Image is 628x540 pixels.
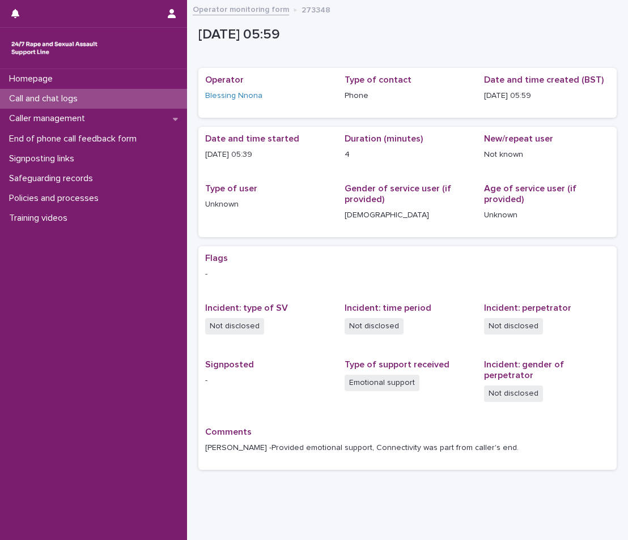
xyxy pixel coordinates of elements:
span: Not disclosed [345,318,404,335]
p: End of phone call feedback form [5,134,146,144]
p: Unknown [205,199,331,211]
span: Date and time created (BST) [484,75,604,84]
span: Not disclosed [484,318,543,335]
span: Type of user [205,184,257,193]
span: Emotional support [345,375,419,391]
p: Signposting links [5,153,83,164]
p: 273348 [302,3,330,15]
span: Operator [205,75,244,84]
span: Age of service user (if provided) [484,184,576,204]
span: Gender of service user (if provided) [345,184,451,204]
span: Signposted [205,360,254,369]
span: Duration (minutes) [345,134,423,143]
span: Comments [205,427,252,436]
span: New/repeat user [484,134,553,143]
p: Training videos [5,213,77,224]
span: Incident: type of SV [205,303,288,312]
p: - [205,268,610,280]
p: [DATE] 05:59 [484,90,610,102]
p: Call and chat logs [5,93,87,104]
p: Phone [345,90,470,102]
span: Incident: perpetrator [484,303,571,312]
p: 4 [345,149,470,161]
p: [DEMOGRAPHIC_DATA] [345,209,470,221]
span: Type of support received [345,360,449,369]
span: Type of contact [345,75,411,84]
p: [DATE] 05:39 [205,149,331,161]
p: - [205,375,331,387]
img: rhQMoQhaT3yELyF149Cw [9,37,100,59]
p: [DATE] 05:59 [198,27,612,43]
span: Flags [205,254,228,263]
p: Safeguarding records [5,173,102,184]
span: Not disclosed [484,385,543,402]
p: Policies and processes [5,193,108,204]
p: Homepage [5,74,62,84]
p: Caller management [5,113,94,124]
p: Not known [484,149,610,161]
span: Incident: gender of perpetrator [484,360,564,380]
a: Operator monitoring form [193,2,289,15]
span: Date and time started [205,134,299,143]
a: Blessing Nnona [205,90,262,102]
p: [PERSON_NAME] -Provided emotional support, Connectivity was part from caller's end. [205,442,610,454]
span: Not disclosed [205,318,264,335]
p: Unknown [484,209,610,221]
span: Incident: time period [345,303,431,312]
